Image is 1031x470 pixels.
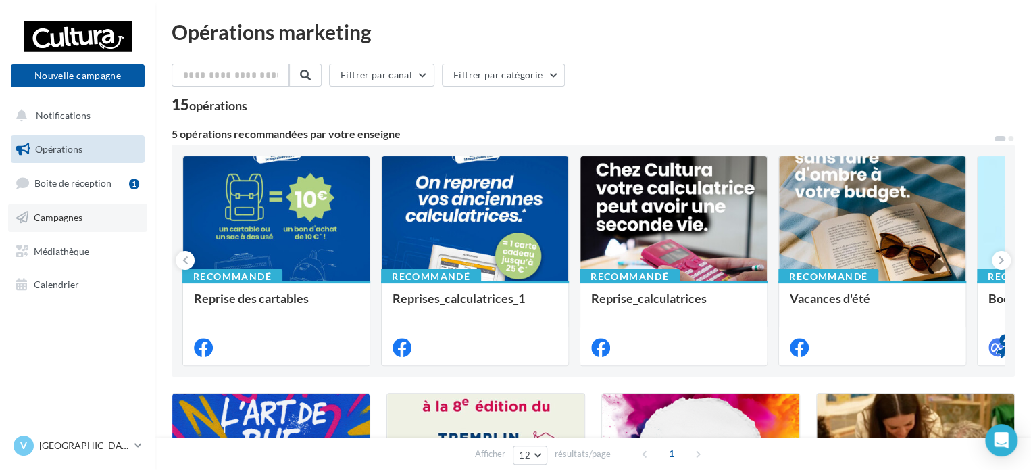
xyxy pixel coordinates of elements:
[790,291,955,319] div: Vacances d'été
[172,22,1015,42] div: Opérations marketing
[475,448,505,461] span: Afficher
[580,269,680,284] div: Recommandé
[34,245,89,256] span: Médiathèque
[11,64,145,87] button: Nouvelle campagne
[8,237,147,266] a: Médiathèque
[35,143,82,155] span: Opérations
[8,135,147,164] a: Opérations
[778,269,878,284] div: Recommandé
[519,450,530,461] span: 12
[34,212,82,223] span: Campagnes
[20,439,27,452] span: V
[442,64,565,87] button: Filtrer par catégorie
[555,448,611,461] span: résultats/page
[189,99,247,112] div: opérations
[11,433,145,459] a: V [GEOGRAPHIC_DATA]
[8,101,142,130] button: Notifications
[8,271,147,299] a: Calendrier
[985,424,1017,456] div: Open Intercom Messenger
[172,128,993,139] div: 5 opérations recommandées par votre enseigne
[129,179,139,189] div: 1
[381,269,481,284] div: Recommandé
[34,177,111,189] span: Boîte de réception
[8,204,147,232] a: Campagnes
[172,97,247,112] div: 15
[182,269,282,284] div: Recommandé
[8,168,147,197] a: Boîte de réception1
[34,279,79,290] span: Calendrier
[36,110,91,121] span: Notifications
[591,291,756,319] div: Reprise_calculatrices
[393,291,557,319] div: Reprises_calculatrices_1
[329,64,434,87] button: Filtrer par canal
[999,334,1011,346] div: 4
[194,291,359,319] div: Reprise des cartables
[39,439,129,452] p: [GEOGRAPHIC_DATA]
[661,443,682,465] span: 1
[513,446,547,465] button: 12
